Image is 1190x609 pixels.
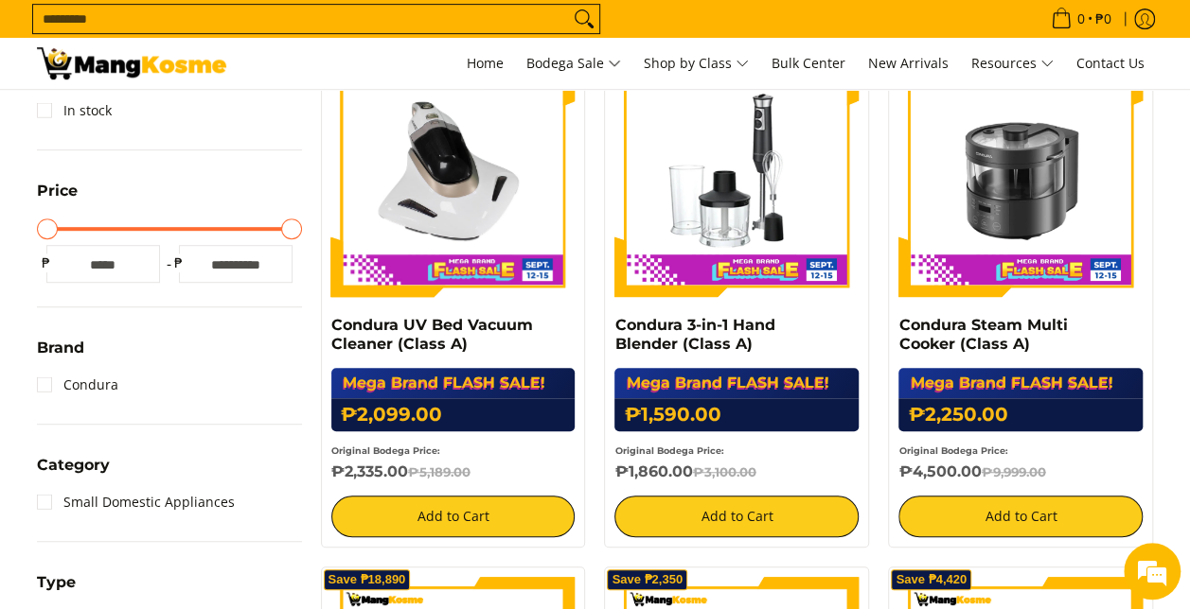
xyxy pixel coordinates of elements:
span: Save ₱4,420 [896,574,967,585]
summary: Open [37,340,84,370]
small: Original Bodega Price: [331,445,440,456]
span: Home [467,54,504,72]
textarea: Type your message and hit 'Enter' [9,407,361,473]
span: Brand [37,340,84,356]
del: ₱9,999.00 [981,464,1045,479]
a: Shop by Class [634,38,758,89]
span: Category [37,458,110,473]
h6: ₱1,590.00 [614,398,859,431]
span: Contact Us [1076,54,1145,72]
summary: Open [37,575,76,604]
button: Add to Cart [614,496,859,537]
img: Condura 3-in-1 Hand Blender (Class A) [614,53,859,297]
span: Save ₱2,350 [612,574,683,585]
a: Contact Us [1067,38,1154,89]
small: Original Bodega Price: [614,445,723,456]
a: Condura 3-in-1 Hand Blender (Class A) [614,316,774,353]
span: New Arrivals [868,54,949,72]
span: Type [37,575,76,590]
del: ₱3,100.00 [692,464,755,479]
img: MANG KOSME MEGA BRAND FLASH SALE: September 12-15, 2025 l Mang Kosme [37,47,226,79]
a: Condura Steam Multi Cooker (Class A) [898,316,1067,353]
span: Price [37,183,78,199]
span: Shop by Class [644,52,749,76]
summary: Open [37,183,78,213]
a: New Arrivals [859,38,958,89]
img: Condura UV Bed Vacuum Cleaner (Class A) [331,53,576,297]
span: • [1045,9,1117,29]
button: Add to Cart [331,496,576,537]
a: In stock [37,96,112,126]
summary: Open [37,458,110,487]
span: ₱ [37,253,56,272]
span: ₱0 [1092,12,1114,26]
h6: ₱2,250.00 [898,398,1143,431]
span: Bodega Sale [526,52,621,76]
span: ₱ [169,253,188,272]
span: We're online! [110,183,261,374]
a: Resources [962,38,1063,89]
span: 0 [1075,12,1088,26]
span: Bulk Center [772,54,845,72]
a: Small Domestic Appliances [37,487,235,517]
div: Minimize live chat window [311,9,356,55]
button: Search [569,5,599,33]
small: Original Bodega Price: [898,445,1007,456]
h6: ₱4,500.00 [898,462,1143,481]
nav: Main Menu [245,38,1154,89]
del: ₱5,189.00 [408,464,471,479]
img: Condura Steam Multi Cooker (Class A) [898,53,1143,297]
span: Resources [971,52,1054,76]
a: Bulk Center [762,38,855,89]
a: Bodega Sale [517,38,631,89]
a: Condura [37,370,118,400]
h6: ₱1,860.00 [614,462,859,481]
h6: ₱2,099.00 [331,398,576,431]
a: Home [457,38,513,89]
a: Condura UV Bed Vacuum Cleaner (Class A) [331,316,533,353]
button: Add to Cart [898,496,1143,537]
span: Save ₱18,890 [329,574,406,585]
div: Chat with us now [98,106,318,130]
h6: ₱2,335.00 [331,462,576,481]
